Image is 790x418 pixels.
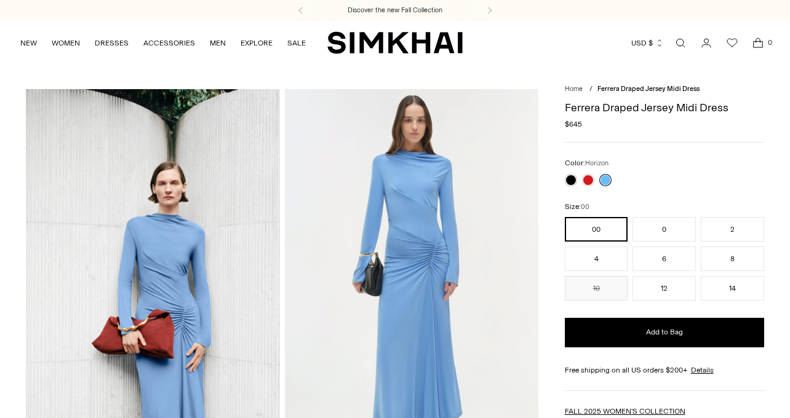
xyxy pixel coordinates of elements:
span: $645 [565,119,582,130]
span: Horizon [585,159,608,167]
button: 12 [632,276,696,301]
span: 0 [764,37,775,48]
a: MEN [210,30,226,57]
button: Add to Bag [565,318,764,347]
button: USD $ [631,30,664,57]
a: Home [565,85,583,93]
span: 00 [581,203,589,211]
a: NEW [20,30,37,57]
label: Color: [565,157,608,169]
span: Add to Bag [646,327,683,337]
span: Ferrera Draped Jersey Midi Dress [597,85,700,93]
a: Details [691,365,714,376]
button: 8 [701,246,764,271]
button: 2 [701,217,764,242]
label: Size: [565,201,589,213]
button: 0 [632,217,696,242]
button: 10 [565,276,628,301]
a: EXPLORE [241,30,273,57]
button: 00 [565,217,628,242]
a: WOMEN [52,30,80,57]
div: Free shipping on all US orders $200+ [565,365,764,376]
button: 6 [632,246,696,271]
a: Open search modal [668,31,693,55]
a: Discover the new Fall Collection [348,6,442,15]
a: ACCESSORIES [143,30,195,57]
button: 4 [565,246,628,271]
h1: Ferrera Draped Jersey Midi Dress [565,102,764,113]
a: Open cart modal [746,31,770,55]
nav: breadcrumbs [565,84,764,95]
a: SALE [287,30,306,57]
a: FALL 2025 WOMEN'S COLLECTION [565,407,685,416]
div: / [589,84,592,95]
a: Wishlist [720,31,744,55]
a: Go to the account page [694,31,719,55]
a: DRESSES [95,30,129,57]
a: SIMKHAI [327,31,463,55]
button: 14 [701,276,764,301]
